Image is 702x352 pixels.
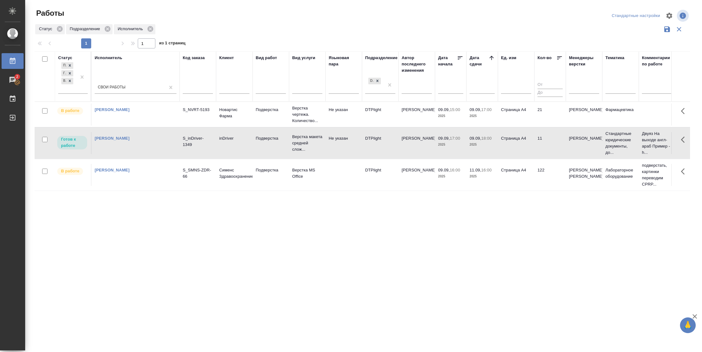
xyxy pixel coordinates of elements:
[470,55,488,67] div: Дата сдачи
[438,107,450,112] p: 09.09,
[118,26,145,32] p: Исполнитель
[256,55,277,61] div: Вид работ
[498,164,534,186] td: Страница А4
[219,135,249,142] p: inDriver
[365,55,398,61] div: Подразделение
[61,108,79,114] p: В работе
[470,142,495,148] p: 2025
[498,132,534,154] td: Страница А4
[98,85,125,90] div: Свои работы
[642,131,672,156] p: Двуяз На выходе англ-араб Пример - h...
[450,136,460,141] p: 17:00
[569,107,599,113] p: [PERSON_NAME]
[39,26,54,32] p: Статус
[470,107,481,112] p: 09.09,
[95,168,130,172] a: [PERSON_NAME]
[398,103,435,126] td: [PERSON_NAME]
[61,70,66,77] div: Готов к работе
[569,167,599,180] p: [PERSON_NAME], [PERSON_NAME]
[292,134,322,153] p: Верстка макета средней слож...
[292,55,315,61] div: Вид услуги
[501,55,516,61] div: Ед. изм
[610,11,662,21] div: split button
[438,173,463,180] p: 2025
[183,107,213,113] div: S_NVRT-5193
[438,142,463,148] p: 2025
[61,62,74,70] div: Подбор, Готов к работе, В работе
[326,132,362,154] td: Не указан
[2,72,24,88] a: 2
[677,164,692,179] button: Здесь прячутся важные кнопки
[35,24,65,34] div: Статус
[362,164,398,186] td: DTPlight
[256,135,286,142] p: Подверстка
[183,55,205,61] div: Код заказа
[680,317,696,333] button: 🙏
[605,131,636,156] p: Стандартные юридические документы, до...
[569,135,599,142] p: [PERSON_NAME]
[534,164,566,186] td: 122
[95,136,130,141] a: [PERSON_NAME]
[438,55,457,67] div: Дата начала
[61,77,74,85] div: Подбор, Готов к работе, В работе
[61,168,79,174] p: В работе
[58,55,72,61] div: Статус
[470,136,481,141] p: 09.09,
[61,70,74,77] div: Подбор, Готов к работе, В работе
[326,103,362,126] td: Не указан
[470,168,481,172] p: 11.09,
[292,105,322,124] p: Верстка чертежа. Количество...
[95,107,130,112] a: [PERSON_NAME]
[642,162,672,187] p: подверстать, картинки переводим CPRP...
[605,55,624,61] div: Тематика
[35,8,64,18] span: Работы
[538,55,552,61] div: Кол-во
[362,103,398,126] td: DTPlight
[219,55,234,61] div: Клиент
[534,132,566,154] td: 11
[642,55,672,67] div: Комментарии по работе
[66,24,113,34] div: Подразделение
[256,107,286,113] p: Подверстка
[329,55,359,67] div: Языковая пара
[368,77,382,85] div: DTPlight
[402,55,432,74] div: Автор последнего изменения
[183,135,213,148] div: S_inDriver-1349
[450,168,460,172] p: 16:00
[57,107,88,115] div: Исполнитель выполняет работу
[292,167,322,180] p: Верстка MS Office
[538,81,563,89] input: От
[70,26,102,32] p: Подразделение
[450,107,460,112] p: 15:00
[438,113,463,119] p: 2025
[398,132,435,154] td: [PERSON_NAME]
[605,167,636,180] p: Лабораторное оборудование
[12,74,22,80] span: 2
[677,103,692,119] button: Здесь прячутся важные кнопки
[498,103,534,126] td: Страница А4
[662,8,677,23] span: Настроить таблицу
[183,167,213,180] div: S_SMNS-ZDR-66
[95,55,122,61] div: Исполнитель
[219,107,249,119] p: Новартис Фарма
[481,168,492,172] p: 16:00
[661,23,673,35] button: Сохранить фильтры
[438,136,450,141] p: 09.09,
[362,132,398,154] td: DTPlight
[538,89,563,97] input: До
[677,10,690,22] span: Посмотреть информацию
[682,319,693,332] span: 🙏
[677,132,692,147] button: Здесь прячутся важные кнопки
[569,55,599,67] div: Менеджеры верстки
[114,24,155,34] div: Исполнитель
[438,168,450,172] p: 09.09,
[368,78,374,84] div: DTPlight
[398,164,435,186] td: [PERSON_NAME]
[57,135,88,150] div: Исполнитель может приступить к работе
[470,173,495,180] p: 2025
[256,167,286,173] p: Подверстка
[159,39,186,48] span: из 1 страниц
[470,113,495,119] p: 2025
[61,62,66,69] div: Подбор
[673,23,685,35] button: Сбросить фильтры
